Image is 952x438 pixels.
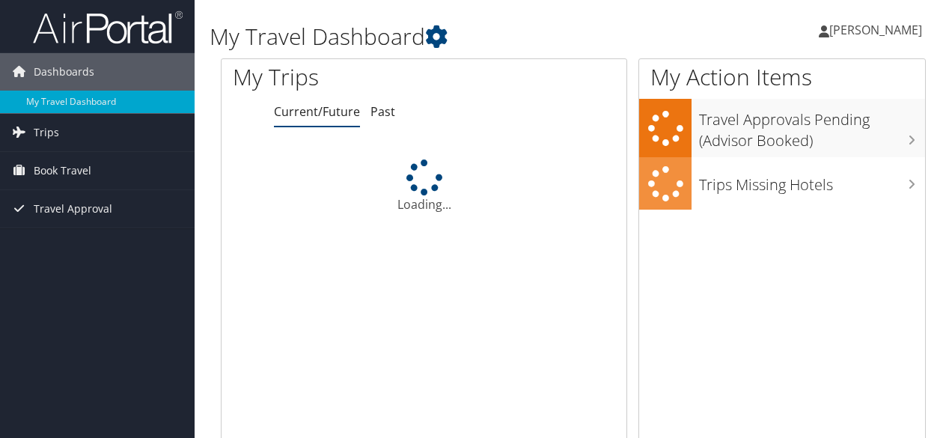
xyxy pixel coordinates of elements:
h3: Trips Missing Hotels [699,167,925,195]
h3: Travel Approvals Pending (Advisor Booked) [699,102,925,151]
a: [PERSON_NAME] [819,7,937,52]
span: Book Travel [34,152,91,189]
div: Loading... [222,159,626,213]
span: Trips [34,114,59,151]
span: [PERSON_NAME] [829,22,922,38]
a: Past [370,103,395,120]
a: Current/Future [274,103,360,120]
a: Trips Missing Hotels [639,157,925,210]
h1: My Trips [233,61,447,93]
a: Travel Approvals Pending (Advisor Booked) [639,99,925,156]
span: Travel Approval [34,190,112,228]
span: Dashboards [34,53,94,91]
img: airportal-logo.png [33,10,183,45]
h1: My Action Items [639,61,925,93]
h1: My Travel Dashboard [210,21,695,52]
